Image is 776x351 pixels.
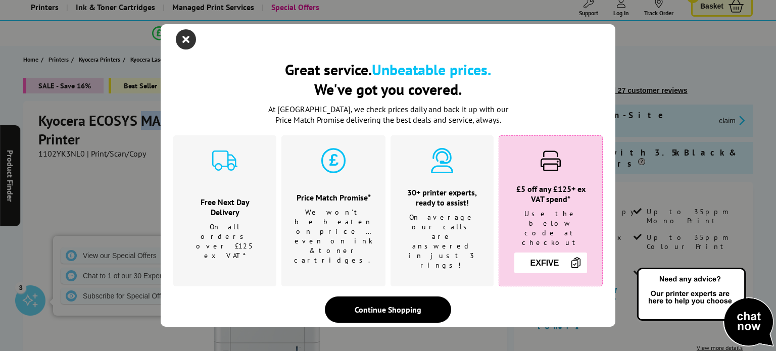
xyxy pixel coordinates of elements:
[403,187,481,208] h3: 30+ printer experts, ready to assist!
[173,60,603,99] h2: Great service. We've got you covered.
[294,208,373,265] p: We won't be beaten on price …even on ink & toner cartridges.
[429,148,455,173] img: expert-cyan.svg
[635,266,776,349] img: Open Live Chat window
[262,104,514,125] p: At [GEOGRAPHIC_DATA], we check prices daily and back it up with our Price Match Promise deliverin...
[321,148,346,173] img: price-promise-cyan.svg
[186,222,264,261] p: On all orders over £125 ex VAT*
[325,296,451,323] div: Continue Shopping
[512,209,590,247] p: Use the below code at checkout
[186,197,264,217] h3: Free Next Day Delivery
[372,60,491,79] b: Unbeatable prices.
[294,192,373,203] h3: Price Match Promise*
[403,213,481,270] p: On average our calls are answered in just 3 rings!
[178,32,193,47] button: close modal
[212,148,237,173] img: delivery-cyan.svg
[570,257,582,269] img: Copy Icon
[512,184,590,204] h3: £5 off any £125+ ex VAT spend*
